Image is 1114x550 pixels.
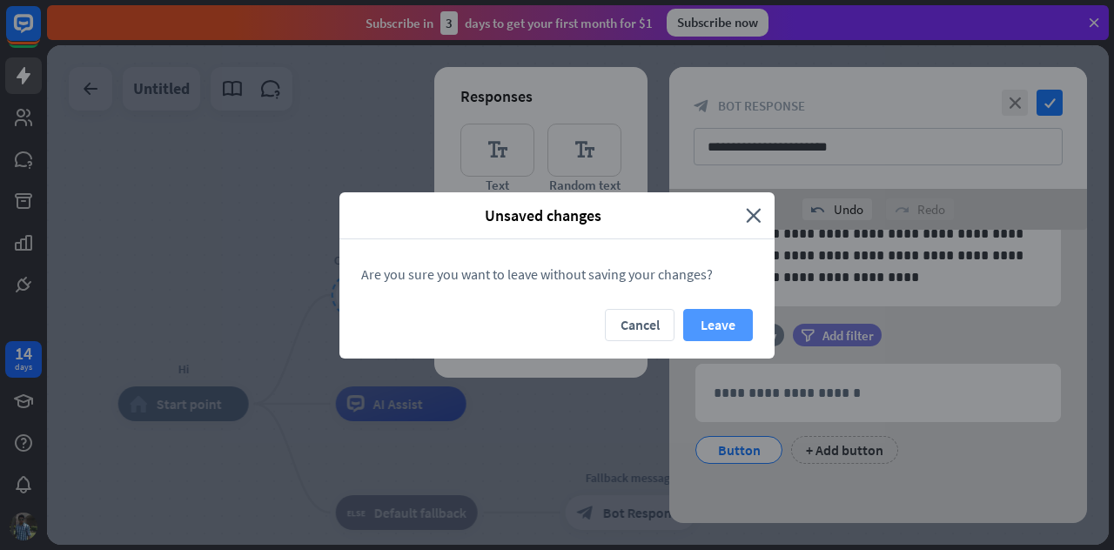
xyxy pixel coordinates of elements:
[605,309,674,341] button: Cancel
[361,265,713,283] span: Are you sure you want to leave without saving your changes?
[14,7,66,59] button: Open LiveChat chat widget
[683,309,753,341] button: Leave
[746,205,762,225] i: close
[352,205,733,225] span: Unsaved changes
